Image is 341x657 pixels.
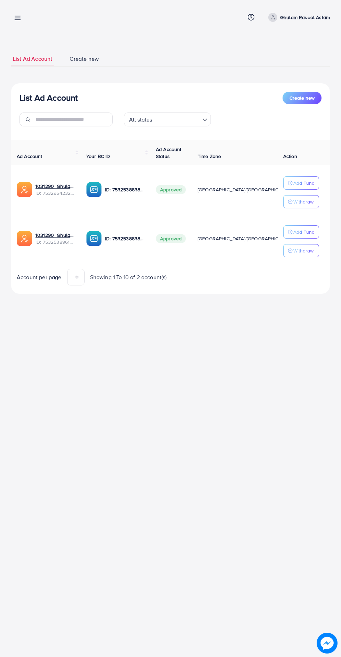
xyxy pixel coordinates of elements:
[156,146,182,160] span: Ad Account Status
[17,231,32,246] img: ic-ads-acc.e4c84228.svg
[283,176,319,190] button: Add Fund
[198,235,294,242] span: [GEOGRAPHIC_DATA]/[GEOGRAPHIC_DATA]
[317,633,338,654] img: image
[283,92,322,104] button: Create new
[154,113,200,125] input: Search for option
[105,234,145,243] p: ID: 7532538838637019152
[35,232,75,239] a: 1031290_Ghulam Rasool Aslam_1753805901568
[156,234,186,243] span: Approved
[198,186,294,193] span: [GEOGRAPHIC_DATA]/[GEOGRAPHIC_DATA]
[90,273,167,281] span: Showing 1 To 10 of 2 account(s)
[35,190,75,197] span: ID: 7532954232266326017
[280,13,330,22] p: Ghulam Rasool Aslam
[17,273,62,281] span: Account per page
[86,231,102,246] img: ic-ba-acc.ded83a64.svg
[283,244,319,257] button: Withdraw
[198,153,221,160] span: Time Zone
[290,94,315,101] span: Create new
[70,55,99,63] span: Create new
[293,179,315,187] p: Add Fund
[283,195,319,208] button: Withdraw
[13,55,52,63] span: List Ad Account
[35,232,75,246] div: <span class='underline'>1031290_Ghulam Rasool Aslam_1753805901568</span></br>7532538961244635153
[17,153,42,160] span: Ad Account
[35,183,75,190] a: 1031290_Ghulam Rasool Aslam 2_1753902599199
[128,115,154,125] span: All status
[156,185,186,194] span: Approved
[265,13,330,22] a: Ghulam Rasool Aslam
[293,247,314,255] p: Withdraw
[35,183,75,197] div: <span class='underline'>1031290_Ghulam Rasool Aslam 2_1753902599199</span></br>7532954232266326017
[293,228,315,236] p: Add Fund
[86,153,110,160] span: Your BC ID
[124,113,211,126] div: Search for option
[17,182,32,197] img: ic-ads-acc.e4c84228.svg
[35,239,75,246] span: ID: 7532538961244635153
[19,93,78,103] h3: List Ad Account
[283,225,319,239] button: Add Fund
[105,185,145,194] p: ID: 7532538838637019152
[293,198,314,206] p: Withdraw
[86,182,102,197] img: ic-ba-acc.ded83a64.svg
[283,153,297,160] span: Action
